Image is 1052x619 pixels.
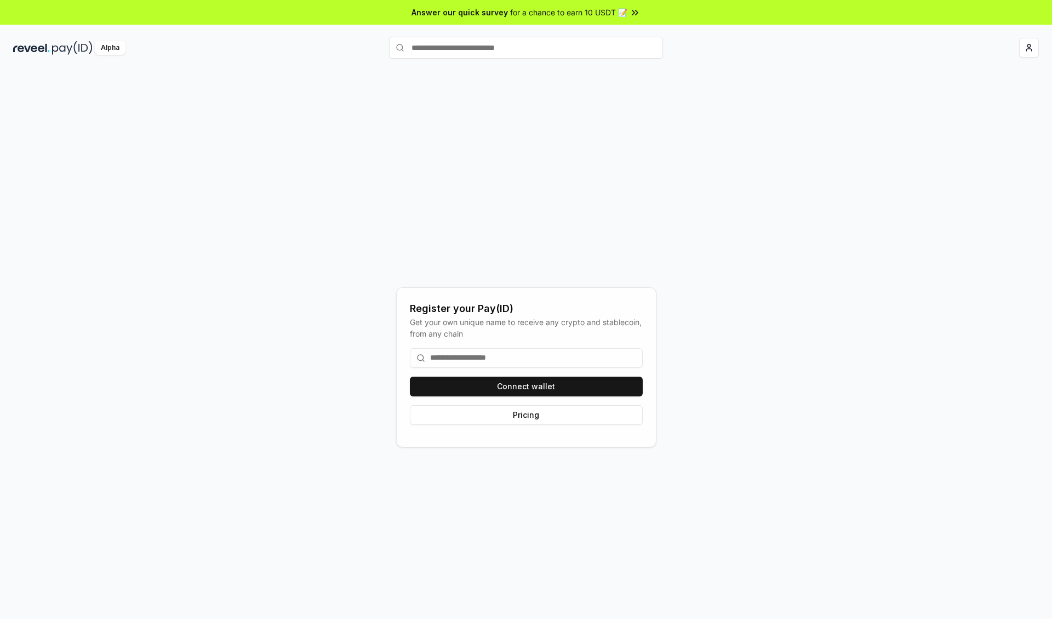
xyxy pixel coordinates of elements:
div: Get your own unique name to receive any crypto and stablecoin, from any chain [410,316,643,339]
span: Answer our quick survey [411,7,508,18]
div: Alpha [95,41,125,55]
button: Pricing [410,405,643,425]
div: Register your Pay(ID) [410,301,643,316]
span: for a chance to earn 10 USDT 📝 [510,7,627,18]
img: pay_id [52,41,93,55]
img: reveel_dark [13,41,50,55]
button: Connect wallet [410,377,643,396]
